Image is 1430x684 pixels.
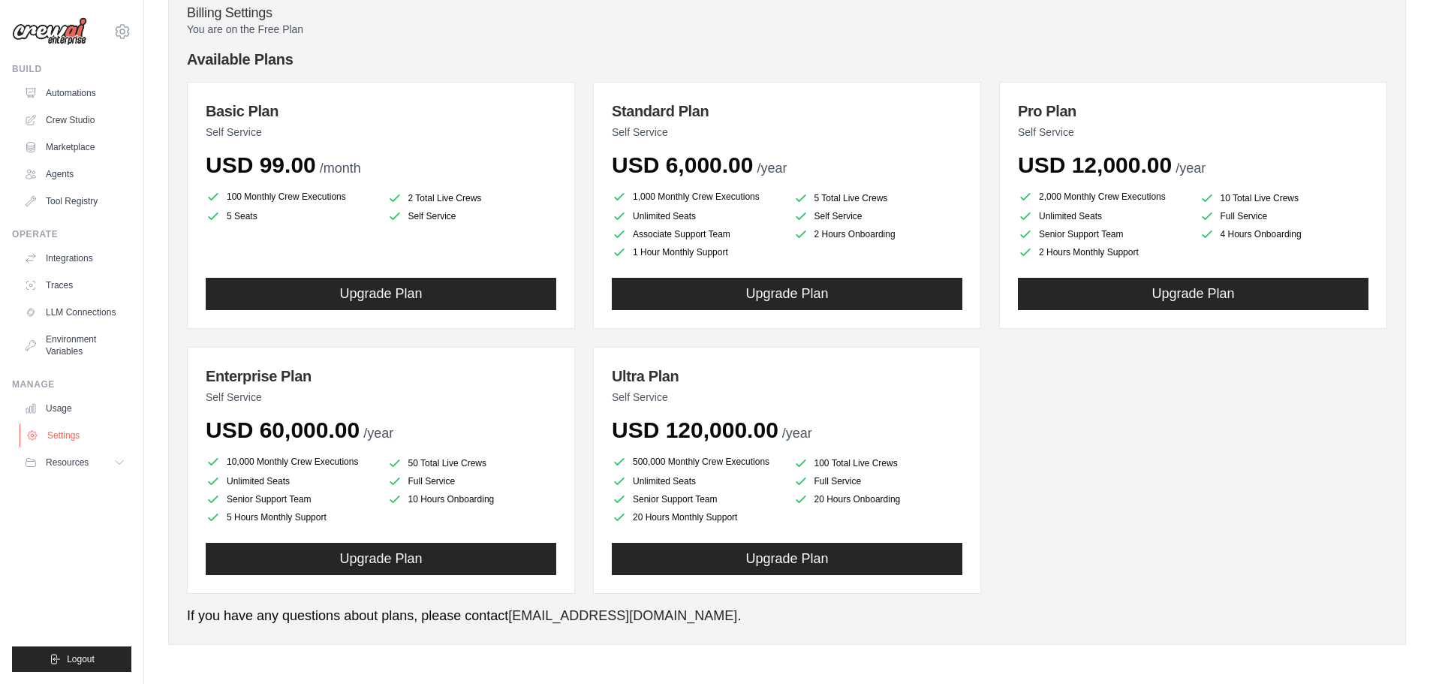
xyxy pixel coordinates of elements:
li: 50 Total Live Crews [387,456,557,471]
button: Upgrade Plan [206,278,556,310]
div: Manage [12,378,131,390]
span: Resources [46,457,89,469]
li: 1 Hour Monthly Support [612,245,781,260]
p: Self Service [612,390,962,405]
a: [EMAIL_ADDRESS][DOMAIN_NAME] [508,608,737,623]
li: Senior Support Team [1018,227,1188,242]
p: If you have any questions about plans, please contact . [187,606,1387,626]
li: Unlimited Seats [206,474,375,489]
li: Full Service [1200,209,1369,224]
span: /year [363,426,393,441]
h4: Billing Settings [187,5,1387,22]
a: LLM Connections [18,300,131,324]
li: 2 Hours Monthly Support [1018,245,1188,260]
a: Marketplace [18,135,131,159]
div: Operate [12,228,131,240]
li: 20 Hours Onboarding [793,492,963,507]
p: Self Service [206,125,556,140]
button: Upgrade Plan [612,543,962,575]
li: 100 Total Live Crews [793,456,963,471]
span: /year [1176,161,1206,176]
button: Upgrade Plan [1018,278,1368,310]
h4: Available Plans [187,49,1387,70]
li: Unlimited Seats [1018,209,1188,224]
a: Crew Studio [18,108,131,132]
span: USD 120,000.00 [612,417,778,442]
li: 100 Monthly Crew Executions [206,188,375,206]
h3: Standard Plan [612,101,962,122]
li: 2 Total Live Crews [387,191,557,206]
li: 4 Hours Onboarding [1200,227,1369,242]
li: 2,000 Monthly Crew Executions [1018,188,1188,206]
li: Unlimited Seats [612,209,781,224]
span: Logout [67,653,95,665]
p: Self Service [1018,125,1368,140]
span: USD 60,000.00 [206,417,360,442]
li: 10 Hours Onboarding [387,492,557,507]
li: 10 Total Live Crews [1200,191,1369,206]
p: Self Service [612,125,962,140]
h3: Pro Plan [1018,101,1368,122]
a: Automations [18,81,131,105]
button: Upgrade Plan [206,543,556,575]
a: Traces [18,273,131,297]
li: 1,000 Monthly Crew Executions [612,188,781,206]
li: 500,000 Monthly Crew Executions [612,453,781,471]
a: Agents [18,162,131,186]
span: USD 6,000.00 [612,152,753,177]
li: 5 Total Live Crews [793,191,963,206]
span: /year [757,161,787,176]
li: Senior Support Team [206,492,375,507]
li: Full Service [793,474,963,489]
button: Logout [12,646,131,672]
h3: Basic Plan [206,101,556,122]
a: Tool Registry [18,189,131,213]
iframe: Chat Widget [1355,612,1430,684]
li: Full Service [387,474,557,489]
span: /month [320,161,361,176]
button: Upgrade Plan [612,278,962,310]
li: Associate Support Team [612,227,781,242]
li: 2 Hours Onboarding [793,227,963,242]
li: 5 Seats [206,209,375,224]
div: Build [12,63,131,75]
button: Resources [18,450,131,475]
a: Integrations [18,246,131,270]
li: 5 Hours Monthly Support [206,510,375,525]
a: Environment Variables [18,327,131,363]
p: Self Service [206,390,556,405]
li: Self Service [793,209,963,224]
a: Settings [20,423,133,447]
li: Senior Support Team [612,492,781,507]
span: USD 12,000.00 [1018,152,1172,177]
span: /year [782,426,812,441]
h3: Enterprise Plan [206,366,556,387]
span: USD 99.00 [206,152,316,177]
a: Usage [18,396,131,420]
h3: Ultra Plan [612,366,962,387]
li: Unlimited Seats [612,474,781,489]
img: Logo [12,17,87,46]
li: Self Service [387,209,557,224]
li: 20 Hours Monthly Support [612,510,781,525]
li: 10,000 Monthly Crew Executions [206,453,375,471]
p: You are on the Free Plan [187,22,1387,37]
